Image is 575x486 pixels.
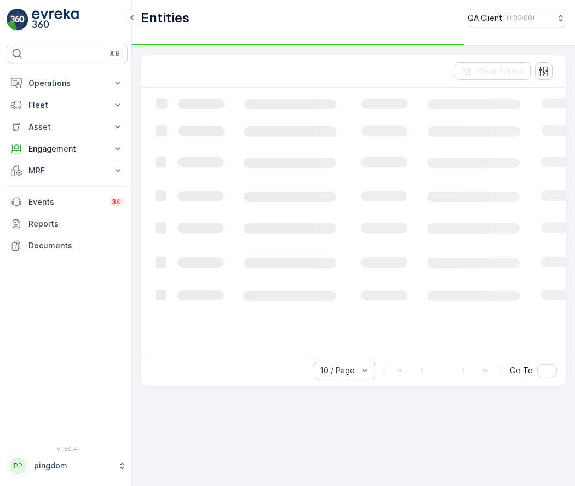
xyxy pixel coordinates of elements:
[28,121,106,132] p: Asset
[28,196,103,207] p: Events
[7,72,128,94] button: Operations
[507,14,534,22] p: ( +03:00 )
[468,9,566,27] button: QA Client(+03:00)
[32,9,79,31] img: logo_light-DOdMpM7g.png
[7,235,128,257] a: Documents
[7,94,128,116] button: Fleet
[510,365,533,376] span: Go To
[28,240,123,251] p: Documents
[28,78,106,89] p: Operations
[34,460,112,471] p: pingdom
[455,62,531,80] button: Clear Filters
[7,116,128,138] button: Asset
[141,9,189,27] p: Entities
[7,9,28,31] img: logo
[7,160,128,182] button: MRF
[468,13,502,24] p: QA Client
[7,454,128,477] button: PPpingdom
[28,100,106,111] p: Fleet
[112,198,121,206] p: 34
[476,66,524,77] p: Clear Filters
[7,213,128,235] a: Reports
[7,191,128,213] a: Events34
[7,445,128,452] span: v 1.50.4
[28,143,106,154] p: Engagement
[28,165,106,176] p: MRF
[7,138,128,160] button: Engagement
[109,49,120,58] p: ⌘B
[28,218,123,229] p: Reports
[9,457,27,475] div: PP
